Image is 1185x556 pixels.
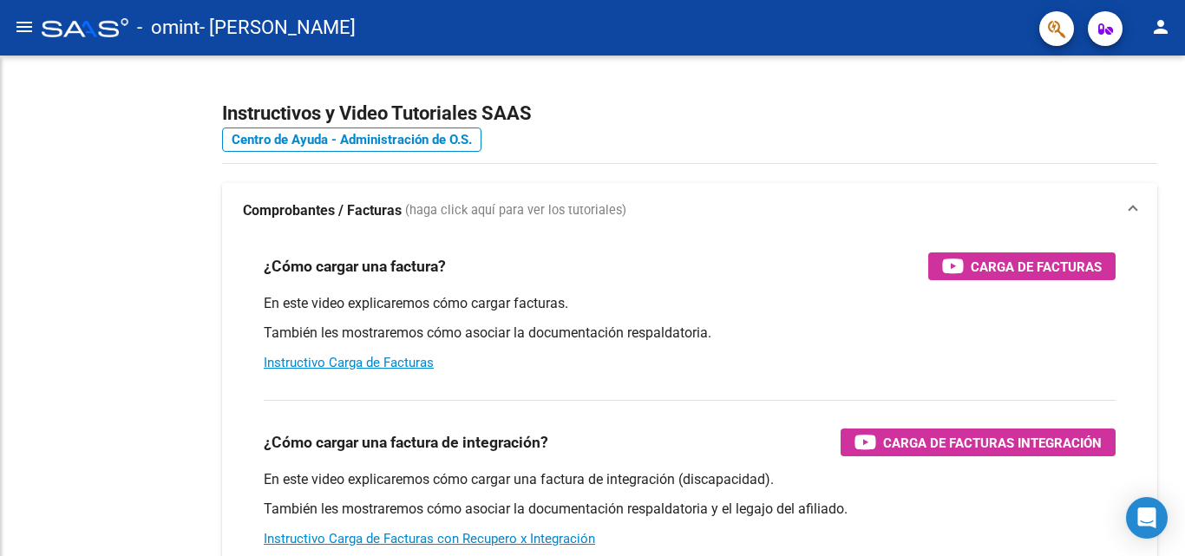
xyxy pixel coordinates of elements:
mat-expansion-panel-header: Comprobantes / Facturas (haga click aquí para ver los tutoriales) [222,183,1157,239]
p: En este video explicaremos cómo cargar facturas. [264,294,1116,313]
strong: Comprobantes / Facturas [243,201,402,220]
h3: ¿Cómo cargar una factura? [264,254,446,278]
a: Centro de Ayuda - Administración de O.S. [222,128,481,152]
p: En este video explicaremos cómo cargar una factura de integración (discapacidad). [264,470,1116,489]
button: Carga de Facturas [928,252,1116,280]
div: Open Intercom Messenger [1126,497,1168,539]
h2: Instructivos y Video Tutoriales SAAS [222,97,1157,130]
mat-icon: menu [14,16,35,37]
span: Carga de Facturas Integración [883,432,1102,454]
span: (haga click aquí para ver los tutoriales) [405,201,626,220]
p: También les mostraremos cómo asociar la documentación respaldatoria y el legajo del afiliado. [264,500,1116,519]
button: Carga de Facturas Integración [841,428,1116,456]
mat-icon: person [1150,16,1171,37]
span: - omint [137,9,200,47]
span: - [PERSON_NAME] [200,9,356,47]
h3: ¿Cómo cargar una factura de integración? [264,430,548,455]
a: Instructivo Carga de Facturas con Recupero x Integración [264,531,595,546]
span: Carga de Facturas [971,256,1102,278]
a: Instructivo Carga de Facturas [264,355,434,370]
p: También les mostraremos cómo asociar la documentación respaldatoria. [264,324,1116,343]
